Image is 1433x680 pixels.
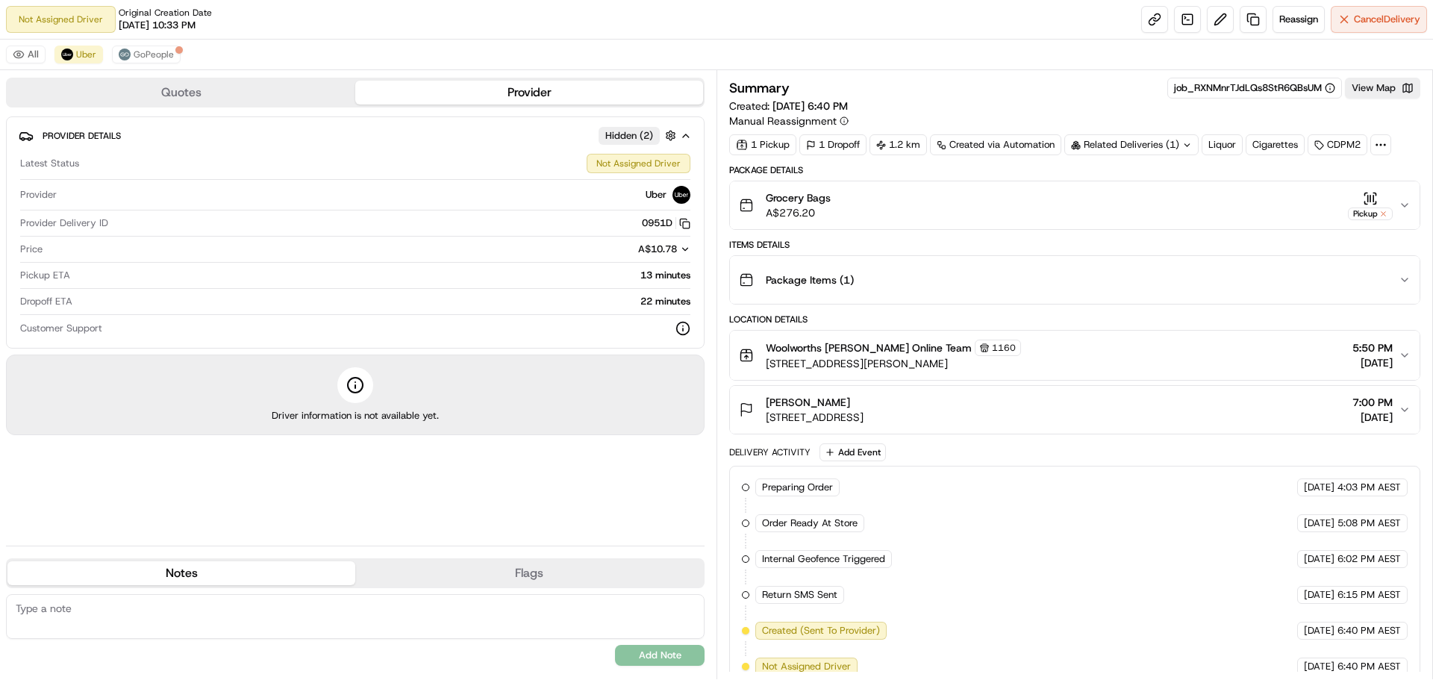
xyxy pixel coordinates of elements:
[766,340,972,355] span: Woolworths [PERSON_NAME] Online Team
[15,60,272,84] p: Welcome 👋
[1337,517,1401,530] span: 5:08 PM AEST
[1352,340,1393,355] span: 5:50 PM
[1348,208,1393,220] div: Pickup
[730,256,1420,304] button: Package Items (1)
[1337,660,1401,673] span: 6:40 PM AEST
[126,218,138,230] div: 💻
[272,409,439,422] span: Driver information is not available yet.
[1337,552,1401,566] span: 6:02 PM AEST
[729,446,811,458] div: Delivery Activity
[1337,624,1401,637] span: 6:40 PM AEST
[766,356,1021,371] span: [STREET_ADDRESS][PERSON_NAME]
[766,410,864,425] span: [STREET_ADDRESS]
[78,295,690,308] div: 22 minutes
[930,134,1061,155] a: Created via Automation
[1304,588,1334,602] span: [DATE]
[1174,81,1335,95] div: job_RXNMnrTJdLQs8StR6QBsUM
[766,190,831,205] span: Grocery Bags
[1273,6,1325,33] button: Reassign
[355,561,703,585] button: Flags
[20,243,43,256] span: Price
[119,19,196,32] span: [DATE] 10:33 PM
[1304,552,1334,566] span: [DATE]
[134,49,174,60] span: GoPeople
[762,660,851,673] span: Not Assigned Driver
[642,216,690,230] button: 0951D
[992,342,1016,354] span: 1160
[762,588,837,602] span: Return SMS Sent
[762,552,885,566] span: Internal Geofence Triggered
[1348,191,1393,220] button: Pickup
[149,253,181,264] span: Pylon
[19,123,692,148] button: Provider DetailsHidden (2)
[766,205,831,220] span: A$276.20
[1337,588,1401,602] span: 6:15 PM AEST
[1345,78,1420,99] button: View Map
[20,216,108,230] span: Provider Delivery ID
[1331,6,1427,33] button: CancelDelivery
[1308,134,1367,155] div: CDPM2
[54,46,103,63] button: Uber
[7,561,355,585] button: Notes
[729,113,837,128] span: Manual Reassignment
[599,126,680,145] button: Hidden (2)
[20,188,57,202] span: Provider
[762,481,833,494] span: Preparing Order
[1304,660,1334,673] span: [DATE]
[730,181,1420,229] button: Grocery BagsA$276.20Pickup
[1337,481,1401,494] span: 4:03 PM AEST
[20,157,79,170] span: Latest Status
[1304,624,1334,637] span: [DATE]
[1246,134,1305,155] div: Cigarettes
[112,46,181,63] button: GoPeople
[20,322,102,335] span: Customer Support
[43,130,121,142] span: Provider Details
[638,243,677,255] span: A$10.78
[105,252,181,264] a: Powered byPylon
[730,386,1420,434] button: [PERSON_NAME][STREET_ADDRESS]7:00 PM[DATE]
[730,331,1420,380] button: Woolworths [PERSON_NAME] Online Team1160[STREET_ADDRESS][PERSON_NAME]5:50 PM[DATE]
[7,81,355,105] button: Quotes
[1352,410,1393,425] span: [DATE]
[729,134,796,155] div: 1 Pickup
[672,186,690,204] img: uber-new-logo.jpeg
[819,443,886,461] button: Add Event
[30,216,114,231] span: Knowledge Base
[15,15,45,45] img: Nash
[1202,134,1243,155] div: Liquor
[605,129,653,143] span: Hidden ( 2 )
[729,99,848,113] span: Created:
[766,272,854,287] span: Package Items ( 1 )
[51,143,245,157] div: Start new chat
[729,314,1420,325] div: Location Details
[799,134,867,155] div: 1 Dropoff
[15,218,27,230] div: 📗
[729,164,1420,176] div: Package Details
[559,243,690,256] button: A$10.78
[355,81,703,105] button: Provider
[1064,134,1199,155] div: Related Deliveries (1)
[1279,13,1318,26] span: Reassign
[119,7,212,19] span: Original Creation Date
[1352,355,1393,370] span: [DATE]
[729,239,1420,251] div: Items Details
[762,517,858,530] span: Order Ready At Store
[766,395,850,410] span: [PERSON_NAME]
[119,49,131,60] img: gopeople_logo.png
[1304,517,1334,530] span: [DATE]
[39,96,269,112] input: Got a question? Start typing here...
[1304,481,1334,494] span: [DATE]
[15,143,42,169] img: 1736555255976-a54dd68f-1ca7-489b-9aae-adbdc363a1c4
[20,269,70,282] span: Pickup ETA
[762,624,880,637] span: Created (Sent To Provider)
[772,99,848,113] span: [DATE] 6:40 PM
[729,113,849,128] button: Manual Reassignment
[76,269,690,282] div: 13 minutes
[646,188,666,202] span: Uber
[61,49,73,60] img: uber-new-logo.jpeg
[254,147,272,165] button: Start new chat
[20,295,72,308] span: Dropoff ETA
[1352,395,1393,410] span: 7:00 PM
